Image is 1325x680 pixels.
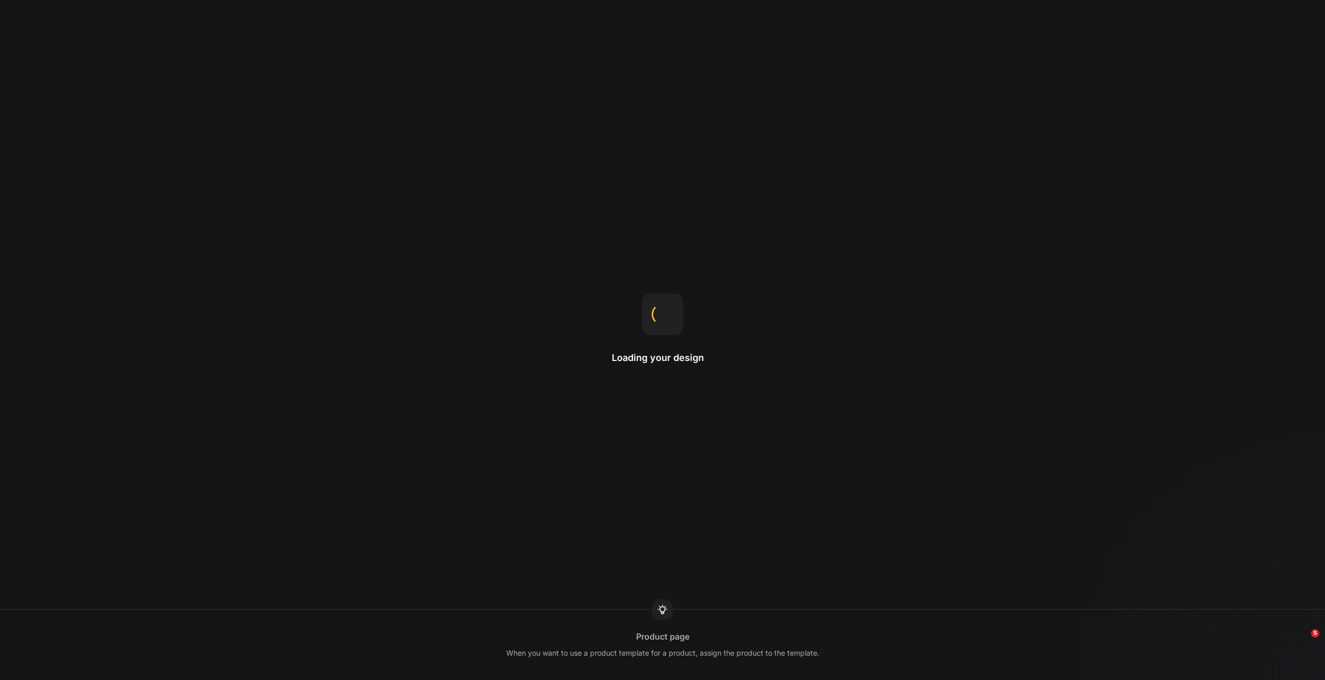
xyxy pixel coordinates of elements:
h2: Loading your design [612,352,713,364]
div: Product page [636,630,689,643]
span: 5 [1311,629,1319,638]
div: When you want to use a product template for a product, assign the product to the template. [506,647,819,659]
iframe: Intercom live chat [1290,645,1315,670]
